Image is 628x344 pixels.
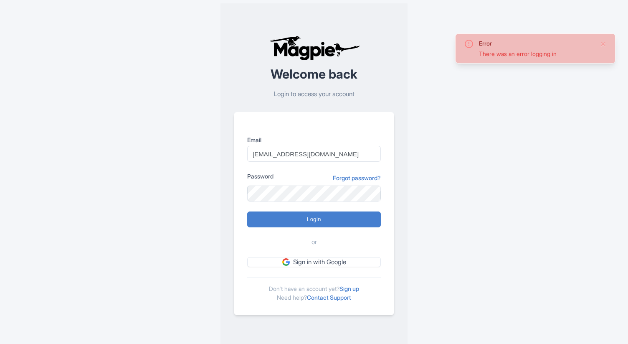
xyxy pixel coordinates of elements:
a: Contact Support [307,294,351,301]
span: or [311,237,317,247]
div: Don't have an account yet? Need help? [247,277,381,302]
div: Error [479,39,593,48]
a: Sign up [339,285,359,292]
a: Forgot password? [333,173,381,182]
input: Login [247,211,381,227]
p: Login to access your account [234,89,394,99]
label: Password [247,172,273,181]
div: There was an error logging in [479,49,593,58]
label: Email [247,135,381,144]
a: Sign in with Google [247,257,381,268]
img: logo-ab69f6fb50320c5b225c76a69d11143b.png [267,36,361,61]
h2: Welcome back [234,67,394,81]
input: you@example.com [247,146,381,162]
img: google.svg [282,258,290,266]
button: Close [600,39,607,49]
